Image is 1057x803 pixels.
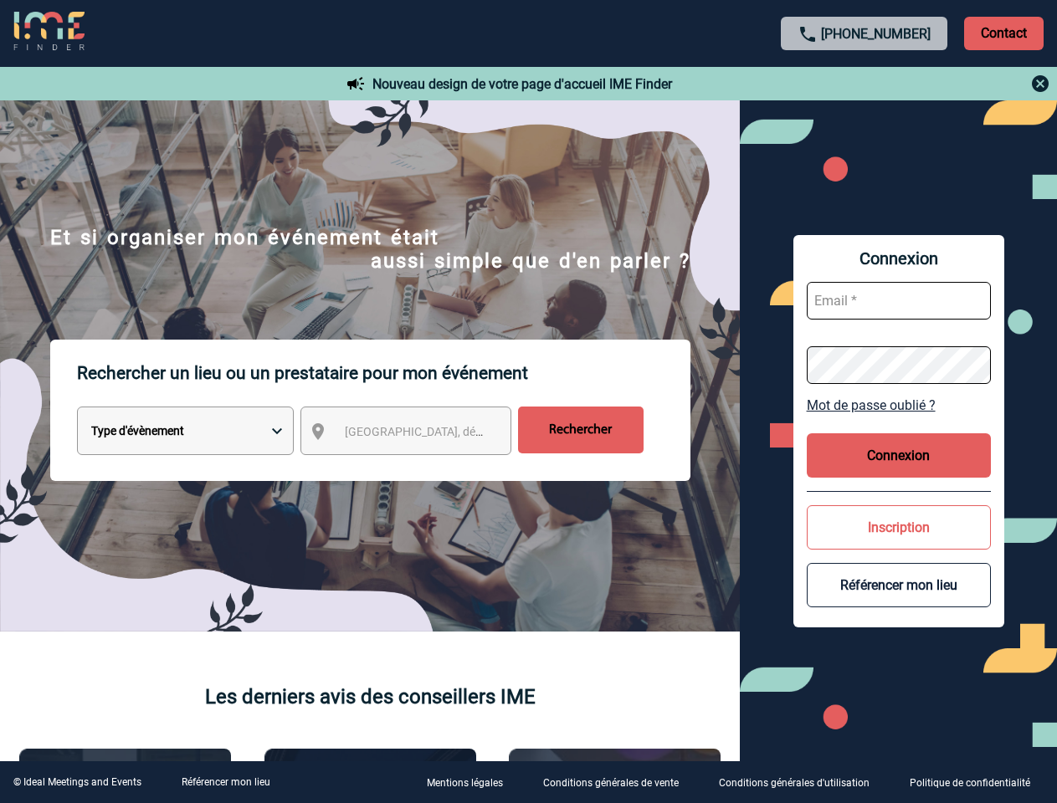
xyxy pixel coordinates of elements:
[807,433,991,478] button: Connexion
[807,563,991,607] button: Référencer mon lieu
[706,775,896,790] a: Conditions générales d'utilisation
[530,775,706,790] a: Conditions générales de vente
[543,778,679,790] p: Conditions générales de vente
[413,775,530,790] a: Mentions légales
[807,248,991,269] span: Connexion
[345,425,577,438] span: [GEOGRAPHIC_DATA], département, région...
[77,340,690,407] p: Rechercher un lieu ou un prestataire pour mon événement
[798,24,818,44] img: call-24-px.png
[896,775,1057,790] a: Politique de confidentialité
[964,17,1044,50] p: Contact
[910,778,1030,790] p: Politique de confidentialité
[807,282,991,320] input: Email *
[182,776,270,788] a: Référencer mon lieu
[719,778,870,790] p: Conditions générales d'utilisation
[518,407,644,453] input: Rechercher
[807,397,991,413] a: Mot de passe oublié ?
[821,26,931,42] a: [PHONE_NUMBER]
[427,778,503,790] p: Mentions légales
[13,776,141,788] div: © Ideal Meetings and Events
[807,505,991,550] button: Inscription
